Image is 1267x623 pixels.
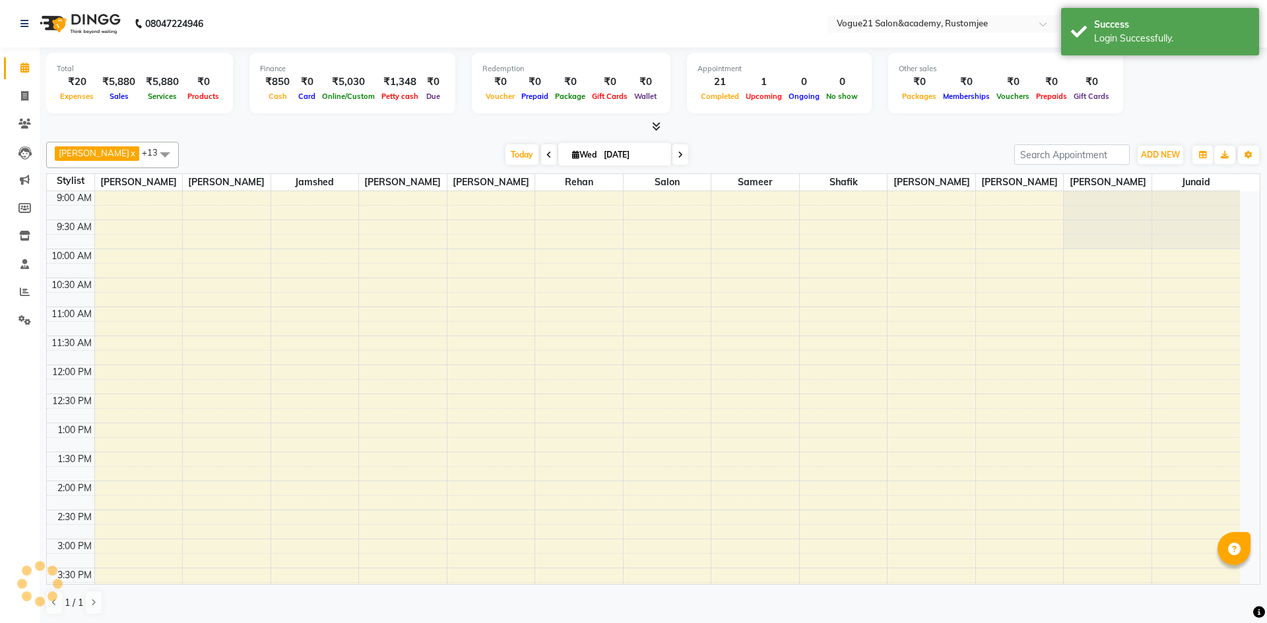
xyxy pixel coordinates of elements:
span: Prepaid [518,92,552,101]
button: ADD NEW [1138,146,1183,164]
span: Due [423,92,443,101]
span: Sales [106,92,132,101]
span: [PERSON_NAME] [95,174,183,191]
div: ₹0 [589,74,631,90]
div: ₹850 [260,74,295,90]
div: Total [57,63,222,74]
div: 0 [785,74,823,90]
span: [PERSON_NAME] [888,174,975,191]
div: ₹5,880 [141,74,184,90]
input: 2025-09-03 [600,145,666,165]
div: ₹0 [1070,74,1113,90]
div: 1:00 PM [55,423,94,437]
div: ₹0 [518,74,552,90]
span: [PERSON_NAME] [59,148,129,158]
span: Products [184,92,222,101]
div: ₹0 [184,74,222,90]
span: Jamshed [271,174,359,191]
span: salon [624,174,711,191]
span: Upcoming [742,92,785,101]
div: ₹1,348 [378,74,422,90]
div: Stylist [47,174,94,188]
div: 11:30 AM [49,336,94,350]
span: Services [145,92,180,101]
div: ₹5,880 [97,74,141,90]
div: Redemption [482,63,660,74]
div: ₹0 [1033,74,1070,90]
span: junaid [1152,174,1240,191]
a: x [129,148,135,158]
div: ₹0 [295,74,319,90]
div: Login Successfully. [1094,32,1249,45]
div: ₹20 [57,74,97,90]
div: ₹5,030 [319,74,378,90]
span: [PERSON_NAME] [447,174,535,191]
div: ₹0 [940,74,993,90]
div: 3:00 PM [55,539,94,553]
div: ₹0 [552,74,589,90]
span: Online/Custom [319,92,378,101]
div: 12:30 PM [49,394,94,408]
div: ₹0 [482,74,518,90]
span: [PERSON_NAME] [1064,174,1152,191]
div: ₹0 [899,74,940,90]
span: Gift Cards [1070,92,1113,101]
div: 1 [742,74,785,90]
span: Petty cash [378,92,422,101]
span: No show [823,92,861,101]
div: 9:30 AM [54,220,94,234]
span: sameer [711,174,799,191]
span: Expenses [57,92,97,101]
div: 21 [698,74,742,90]
div: ₹0 [993,74,1033,90]
div: 2:30 PM [55,510,94,524]
span: ADD NEW [1141,150,1180,160]
div: ₹0 [422,74,445,90]
div: 11:00 AM [49,307,94,321]
span: [PERSON_NAME] [976,174,1064,191]
div: 2:00 PM [55,481,94,495]
input: Search Appointment [1014,144,1130,165]
span: Wed [569,150,600,160]
div: 0 [823,74,861,90]
span: [PERSON_NAME] [183,174,271,191]
span: 1 / 1 [65,596,83,610]
span: Ongoing [785,92,823,101]
span: Wallet [631,92,660,101]
span: [PERSON_NAME] [359,174,447,191]
div: 1:30 PM [55,452,94,466]
b: 08047224946 [145,5,203,42]
span: Card [295,92,319,101]
div: Appointment [698,63,861,74]
span: shafik [800,174,888,191]
span: Prepaids [1033,92,1070,101]
div: 9:00 AM [54,191,94,205]
div: 10:00 AM [49,249,94,263]
span: Vouchers [993,92,1033,101]
div: Finance [260,63,445,74]
div: 10:30 AM [49,278,94,292]
span: Voucher [482,92,518,101]
span: Cash [265,92,290,101]
div: 12:00 PM [49,365,94,379]
span: Package [552,92,589,101]
span: Memberships [940,92,993,101]
span: Gift Cards [589,92,631,101]
span: rehan [535,174,623,191]
span: +13 [142,147,168,158]
div: ₹0 [631,74,660,90]
span: Completed [698,92,742,101]
div: Success [1094,18,1249,32]
span: Packages [899,92,940,101]
div: Other sales [899,63,1113,74]
div: 3:30 PM [55,568,94,582]
img: logo [34,5,124,42]
span: Today [505,144,538,165]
